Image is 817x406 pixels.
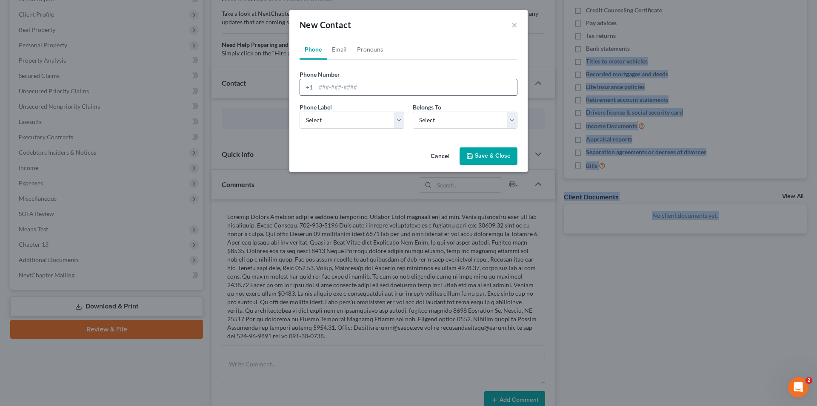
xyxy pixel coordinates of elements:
[300,104,332,111] span: Phone Label
[788,377,808,397] iframe: Intercom live chat
[327,39,352,60] a: Email
[806,377,812,384] span: 2
[316,79,517,95] input: ###-###-####
[300,39,327,60] a: Phone
[300,79,316,95] div: +1
[300,20,351,30] span: New Contact
[352,39,388,60] a: Pronouns
[460,147,517,165] button: Save & Close
[300,71,340,78] span: Phone Number
[511,20,517,30] button: ×
[413,104,441,111] span: Belongs To
[424,148,456,165] button: Cancel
